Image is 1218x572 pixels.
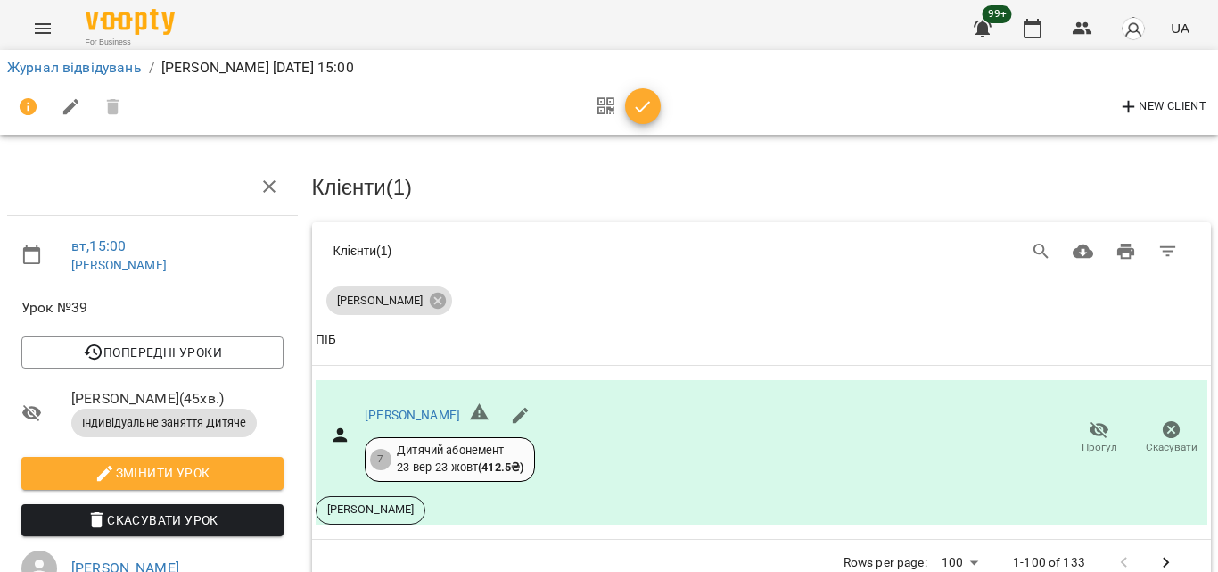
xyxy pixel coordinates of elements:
span: Прогул [1082,440,1117,455]
span: New Client [1118,96,1206,118]
button: Menu [21,7,64,50]
span: Попередні уроки [36,342,269,363]
img: Voopty Logo [86,9,175,35]
span: Скасувати Урок [36,510,269,531]
span: [PERSON_NAME] [326,293,433,309]
button: Завантажити CSV [1062,230,1105,273]
button: Друк [1105,230,1148,273]
span: [PERSON_NAME] [317,502,425,518]
span: Змінити урок [36,462,269,484]
p: Rows per page: [844,554,927,572]
button: New Client [1114,93,1211,121]
img: avatar_s.png [1121,16,1146,41]
button: UA [1164,12,1197,45]
button: Фільтр [1147,230,1189,273]
span: ПІБ [316,329,1208,351]
li: / [149,57,154,79]
span: 99+ [983,5,1012,23]
p: 1-100 of 133 [1013,554,1085,572]
span: [PERSON_NAME] ( 45 хв. ) [71,388,284,410]
span: Скасувати [1146,440,1197,455]
a: [PERSON_NAME] [71,258,167,272]
b: ( 412.5 ₴ ) [478,460,523,474]
button: Search [1020,230,1063,273]
h6: Невірний формат телефону ${ phone } [469,402,490,430]
span: Індивідуальне заняття Дитяче [71,415,257,431]
a: [PERSON_NAME] [365,408,460,422]
button: Попередні уроки [21,336,284,369]
p: [PERSON_NAME] [DATE] 15:00 [161,57,354,79]
div: ПІБ [316,329,336,351]
div: [PERSON_NAME] [326,286,452,315]
span: For Business [86,37,175,48]
div: Дитячий абонемент 23 вер - 23 жовт [397,443,523,476]
a: вт , 15:00 [71,237,126,254]
div: 7 [370,449,391,470]
button: Скасувати [1135,413,1207,463]
button: Прогул [1063,413,1135,463]
div: Table Toolbar [312,222,1212,279]
span: UA [1171,19,1189,37]
button: Скасувати Урок [21,504,284,536]
h3: Клієнти ( 1 ) [312,176,1212,199]
nav: breadcrumb [7,57,1211,79]
a: Журнал відвідувань [7,59,142,76]
div: Sort [316,329,336,351]
span: Урок №39 [21,297,284,319]
button: Змінити урок [21,457,284,489]
div: Клієнти ( 1 ) [333,242,706,260]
